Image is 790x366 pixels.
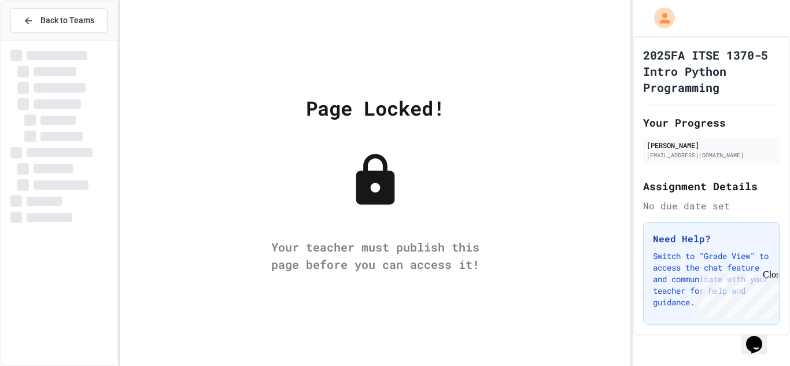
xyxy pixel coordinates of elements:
[643,47,780,95] h1: 2025FA ITSE 1370-5 Intro Python Programming
[5,5,80,73] div: Chat with us now!Close
[306,93,445,123] div: Page Locked!
[643,199,780,213] div: No due date set
[642,5,678,31] div: My Account
[40,14,94,27] span: Back to Teams
[643,114,780,131] h2: Your Progress
[260,238,491,273] div: Your teacher must publish this page before you can access it!
[643,178,780,194] h2: Assignment Details
[653,250,770,308] p: Switch to "Grade View" to access the chat feature and communicate with your teacher for help and ...
[694,269,778,319] iframe: chat widget
[647,151,776,160] div: [EMAIL_ADDRESS][DOMAIN_NAME]
[653,232,770,246] h3: Need Help?
[10,8,108,33] button: Back to Teams
[741,320,778,354] iframe: chat widget
[647,140,776,150] div: [PERSON_NAME]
